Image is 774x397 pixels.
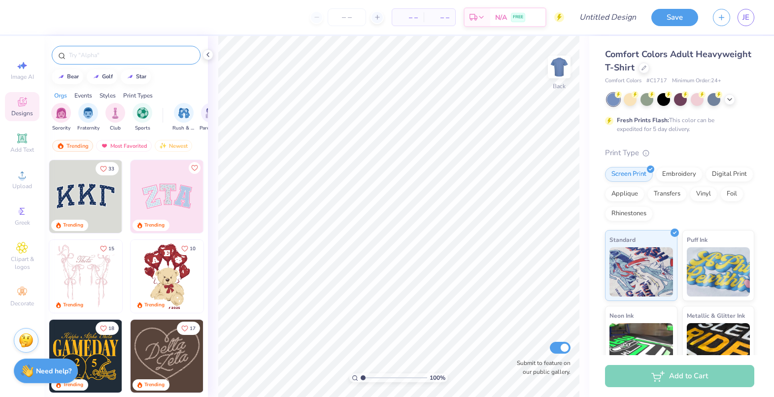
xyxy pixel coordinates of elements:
[720,187,743,201] div: Foil
[605,77,641,85] span: Comfort Colors
[36,366,71,376] strong: Need help?
[122,240,195,313] img: d12a98c7-f0f7-4345-bf3a-b9f1b718b86e
[605,167,653,182] div: Screen Print
[122,160,195,233] img: edfb13fc-0e43-44eb-bea2-bf7fc0dd67f9
[63,381,83,389] div: Trending
[177,322,200,335] button: Like
[52,69,83,84] button: bear
[15,219,30,227] span: Greek
[549,57,569,77] img: Back
[172,103,195,132] button: filter button
[687,234,707,245] span: Puff Ink
[200,125,222,132] span: Parent's Weekend
[133,103,152,132] div: filter for Sports
[11,73,34,81] span: Image AI
[617,116,738,133] div: This color can be expedited for 5 day delivery.
[51,103,71,132] div: filter for Sorority
[108,326,114,331] span: 18
[56,107,67,119] img: Sorority Image
[513,14,523,21] span: FREE
[51,103,71,132] button: filter button
[49,240,122,313] img: 83dda5b0-2158-48ca-832c-f6b4ef4c4536
[646,77,667,85] span: # C1717
[511,359,571,376] label: Submit to feature on our public gallery.
[651,9,698,26] button: Save
[190,246,196,251] span: 10
[647,187,687,201] div: Transfers
[706,167,753,182] div: Digital Print
[159,142,167,149] img: Newest.gif
[83,107,94,119] img: Fraternity Image
[131,320,203,393] img: 12710c6a-dcc0-49ce-8688-7fe8d5f96fe2
[77,125,100,132] span: Fraternity
[122,320,195,393] img: 2b704b5a-84f6-4980-8295-53d958423ff9
[67,74,79,79] div: bear
[605,187,644,201] div: Applique
[101,142,108,149] img: most_fav.gif
[137,107,148,119] img: Sports Image
[738,9,754,26] a: JE
[203,240,276,313] img: e74243e0-e378-47aa-a400-bc6bcb25063a
[144,301,165,309] div: Trending
[609,247,673,297] img: Standard
[144,381,165,389] div: Trending
[96,242,119,255] button: Like
[52,140,93,152] div: Trending
[105,103,125,132] button: filter button
[96,322,119,335] button: Like
[54,91,67,100] div: Orgs
[203,320,276,393] img: ead2b24a-117b-4488-9b34-c08fd5176a7b
[110,107,121,119] img: Club Image
[190,326,196,331] span: 17
[77,103,100,132] div: filter for Fraternity
[110,125,121,132] span: Club
[136,74,146,79] div: star
[123,91,153,100] div: Print Types
[121,69,151,84] button: star
[656,167,703,182] div: Embroidery
[609,310,634,321] span: Neon Ink
[200,103,222,132] button: filter button
[12,182,32,190] span: Upload
[135,125,150,132] span: Sports
[617,116,669,124] strong: Fresh Prints Flash:
[205,107,217,119] img: Parent's Weekend Image
[10,299,34,307] span: Decorate
[200,103,222,132] div: filter for Parent's Weekend
[155,140,192,152] div: Newest
[742,12,749,23] span: JE
[57,74,65,80] img: trend_line.gif
[605,48,751,73] span: Comfort Colors Adult Heavyweight T-Shirt
[609,234,636,245] span: Standard
[605,147,754,159] div: Print Type
[68,50,194,60] input: Try "Alpha"
[11,109,33,117] span: Designs
[172,125,195,132] span: Rush & Bid
[57,142,65,149] img: trending.gif
[74,91,92,100] div: Events
[430,373,445,382] span: 100 %
[63,301,83,309] div: Trending
[131,240,203,313] img: 587403a7-0594-4a7f-b2bd-0ca67a3ff8dd
[690,187,717,201] div: Vinyl
[133,103,152,132] button: filter button
[177,242,200,255] button: Like
[203,160,276,233] img: 5ee11766-d822-42f5-ad4e-763472bf8dcf
[131,160,203,233] img: 9980f5e8-e6a1-4b4a-8839-2b0e9349023c
[108,246,114,251] span: 15
[102,74,113,79] div: golf
[687,247,750,297] img: Puff Ink
[687,323,750,372] img: Metallic & Glitter Ink
[49,320,122,393] img: b8819b5f-dd70-42f8-b218-32dd770f7b03
[328,8,366,26] input: – –
[49,160,122,233] img: 3b9aba4f-e317-4aa7-a679-c95a879539bd
[687,310,745,321] span: Metallic & Glitter Ink
[10,146,34,154] span: Add Text
[430,12,449,23] span: – –
[672,77,721,85] span: Minimum Order: 24 +
[144,222,165,229] div: Trending
[96,162,119,175] button: Like
[189,162,201,174] button: Like
[77,103,100,132] button: filter button
[495,12,507,23] span: N/A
